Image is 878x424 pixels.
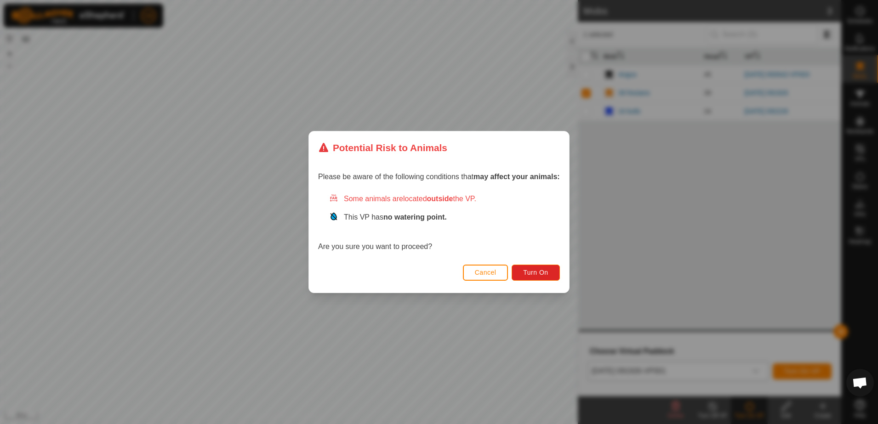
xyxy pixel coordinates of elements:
button: Turn On [512,265,560,281]
span: This VP has [344,213,447,221]
strong: no watering point. [383,213,447,221]
strong: outside [427,195,453,203]
div: Are you sure you want to proceed? [318,193,560,252]
strong: may affect your animals: [473,173,560,181]
div: Open chat [846,369,874,396]
div: Some animals are [329,193,560,204]
button: Cancel [463,265,508,281]
span: Please be aware of the following conditions that [318,173,560,181]
span: Turn On [524,269,548,276]
span: located the VP. [403,195,476,203]
span: Cancel [475,269,496,276]
div: Potential Risk to Animals [318,141,447,155]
